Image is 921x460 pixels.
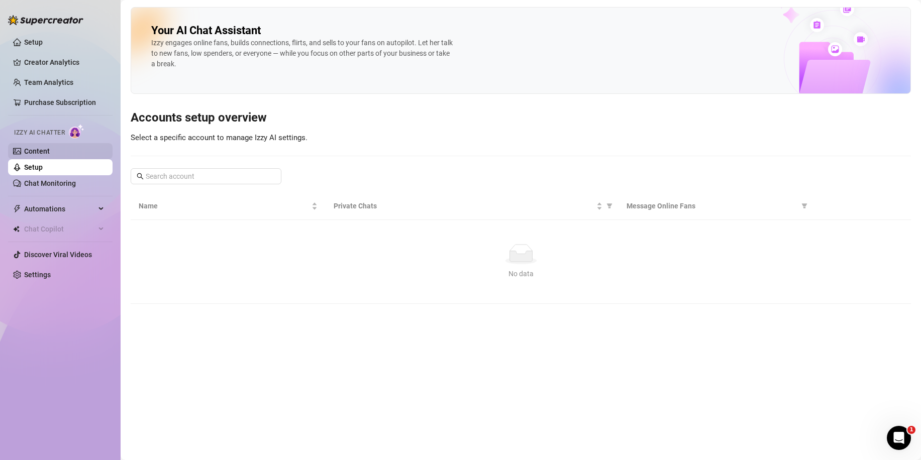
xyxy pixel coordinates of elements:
[137,173,144,180] span: search
[24,98,96,106] a: Purchase Subscription
[24,54,105,70] a: Creator Analytics
[334,200,594,211] span: Private Chats
[139,200,310,211] span: Name
[24,38,43,46] a: Setup
[907,426,915,434] span: 1
[24,251,92,259] a: Discover Viral Videos
[24,201,95,217] span: Automations
[799,198,809,213] span: filter
[24,147,50,155] a: Content
[131,192,326,220] th: Name
[606,203,612,209] span: filter
[326,192,618,220] th: Private Chats
[24,221,95,237] span: Chat Copilot
[151,24,261,38] h2: Your AI Chat Assistant
[24,271,51,279] a: Settings
[151,38,453,69] div: Izzy engages online fans, builds connections, flirts, and sells to your fans on autopilot. Let he...
[13,225,20,233] img: Chat Copilot
[8,15,83,25] img: logo-BBDzfeDw.svg
[146,171,267,182] input: Search account
[24,78,73,86] a: Team Analytics
[69,124,84,139] img: AI Chatter
[13,205,21,213] span: thunderbolt
[887,426,911,450] iframe: Intercom live chat
[627,200,797,211] span: Message Online Fans
[131,133,308,142] span: Select a specific account to manage Izzy AI settings.
[801,203,807,209] span: filter
[604,198,615,213] span: filter
[24,179,76,187] a: Chat Monitoring
[143,268,899,279] div: No data
[24,163,43,171] a: Setup
[131,110,911,126] h3: Accounts setup overview
[14,128,65,138] span: Izzy AI Chatter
